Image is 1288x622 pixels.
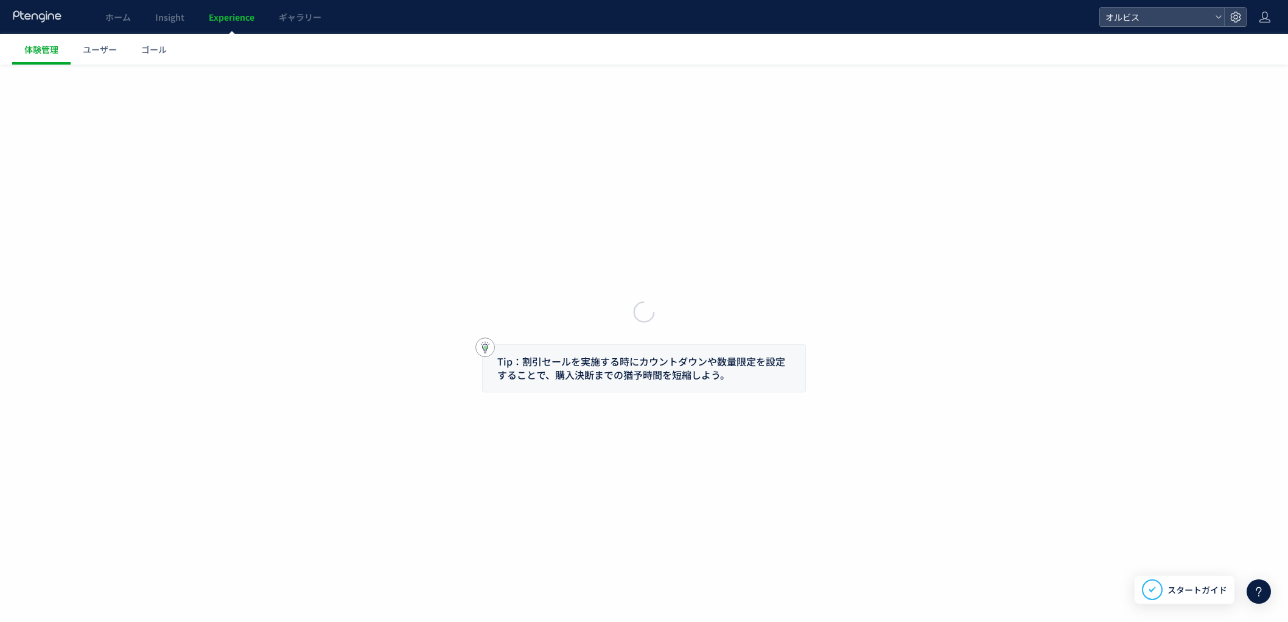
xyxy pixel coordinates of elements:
span: ユーザー [83,43,117,55]
span: Insight [155,11,184,23]
span: ホーム [105,11,131,23]
span: スタートガイド [1167,584,1227,596]
span: 体験管理 [24,43,58,55]
span: Experience [209,11,254,23]
span: ゴール [141,43,167,55]
span: ギャラリー [279,11,321,23]
span: Tip：割引セールを実施する時にカウントダウンや数量限定を設定することで、購入決断までの猶予時間を短縮しよう。 [497,354,785,383]
span: オルビス [1102,8,1210,26]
